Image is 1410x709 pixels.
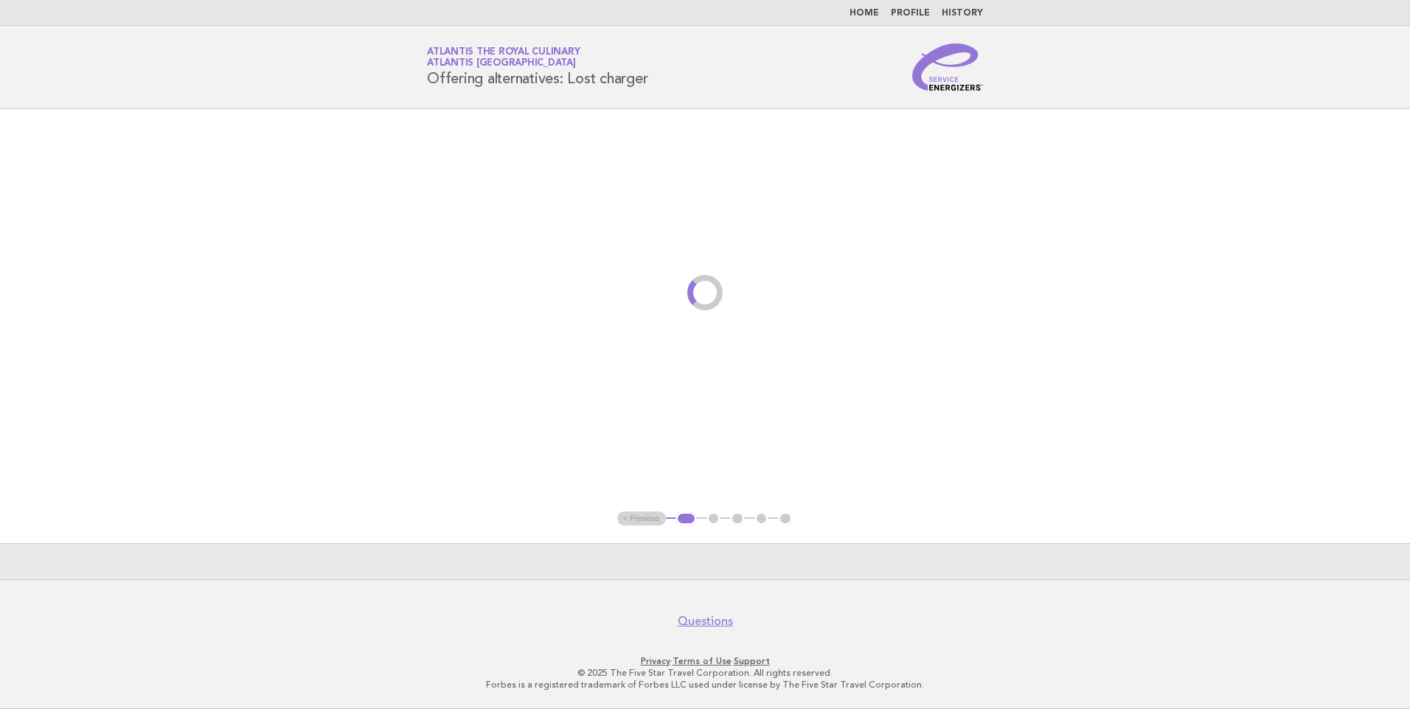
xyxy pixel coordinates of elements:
a: Support [734,656,770,666]
a: Home [850,9,879,18]
a: Atlantis the Royal CulinaryAtlantis [GEOGRAPHIC_DATA] [427,47,580,68]
a: Questions [678,614,733,629]
p: Forbes is a registered trademark of Forbes LLC used under license by The Five Star Travel Corpora... [254,679,1156,691]
a: History [942,9,983,18]
h1: Offering alternatives: Lost charger [427,48,647,86]
a: Profile [891,9,930,18]
a: Privacy [641,656,670,666]
p: © 2025 The Five Star Travel Corporation. All rights reserved. [254,667,1156,679]
a: Terms of Use [673,656,732,666]
p: · · [254,655,1156,667]
img: Service Energizers [912,43,983,91]
span: Atlantis [GEOGRAPHIC_DATA] [427,59,576,69]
